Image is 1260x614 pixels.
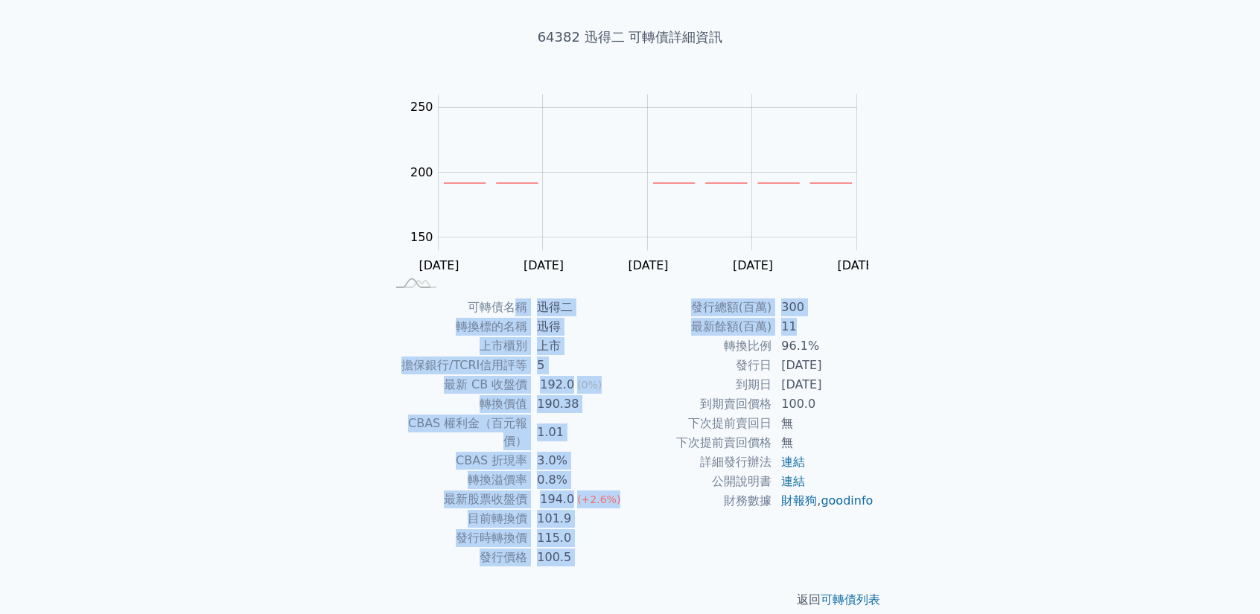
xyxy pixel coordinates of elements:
td: 擔保銀行/TCRI信用評等 [386,356,528,375]
tspan: [DATE] [419,258,459,272]
td: 1.01 [528,414,630,451]
td: 115.0 [528,528,630,548]
td: CBAS 折現率 [386,451,528,470]
td: [DATE] [772,356,874,375]
td: 5 [528,356,630,375]
td: 下次提前賣回價格 [630,433,772,452]
a: 財報狗 [781,493,817,508]
tspan: 250 [410,100,433,114]
td: 發行日 [630,356,772,375]
td: 最新 CB 收盤價 [386,375,528,394]
tspan: [DATE] [838,258,878,272]
div: 194.0 [537,490,577,508]
td: 無 [772,414,874,433]
td: 可轉債名稱 [386,298,528,317]
td: 0.8% [528,470,630,490]
tspan: [DATE] [629,258,669,272]
td: 轉換比例 [630,336,772,356]
td: , [772,491,874,511]
span: (+2.6%) [577,493,620,505]
td: 目前轉換價 [386,509,528,528]
td: 最新餘額(百萬) [630,317,772,336]
td: CBAS 權利金（百元報價） [386,414,528,451]
td: 到期賣回價格 [630,394,772,414]
tspan: 150 [410,230,433,244]
p: 返回 [368,591,892,609]
td: 轉換價值 [386,394,528,414]
td: 迅得二 [528,298,630,317]
h1: 64382 迅得二 可轉債詳細資訊 [368,27,892,48]
a: 可轉債列表 [821,592,880,607]
td: [DATE] [772,375,874,394]
td: 迅得 [528,317,630,336]
td: 11 [772,317,874,336]
td: 發行總額(百萬) [630,298,772,317]
a: 連結 [781,474,805,488]
td: 財務數據 [630,491,772,511]
td: 轉換標的名稱 [386,317,528,336]
td: 101.9 [528,509,630,528]
td: 300 [772,298,874,317]
td: 96.1% [772,336,874,356]
div: 192.0 [537,376,577,394]
tspan: [DATE] [524,258,564,272]
td: 100.5 [528,548,630,567]
td: 上市櫃別 [386,336,528,356]
span: (0%) [577,379,602,391]
td: 發行價格 [386,548,528,567]
tspan: [DATE] [733,258,773,272]
a: 連結 [781,455,805,469]
td: 發行時轉換價 [386,528,528,548]
iframe: Chat Widget [1186,543,1260,614]
a: goodinfo [821,493,873,508]
td: 轉換溢價率 [386,470,528,490]
td: 190.38 [528,394,630,414]
td: 上市 [528,336,630,356]
td: 最新股票收盤價 [386,490,528,509]
g: Chart [403,95,879,303]
td: 100.0 [772,394,874,414]
td: 下次提前賣回日 [630,414,772,433]
div: 聊天小工具 [1186,543,1260,614]
td: 3.0% [528,451,630,470]
td: 詳細發行辦法 [630,452,772,472]
td: 公開說明書 [630,472,772,491]
td: 無 [772,433,874,452]
td: 到期日 [630,375,772,394]
tspan: 200 [410,165,433,179]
